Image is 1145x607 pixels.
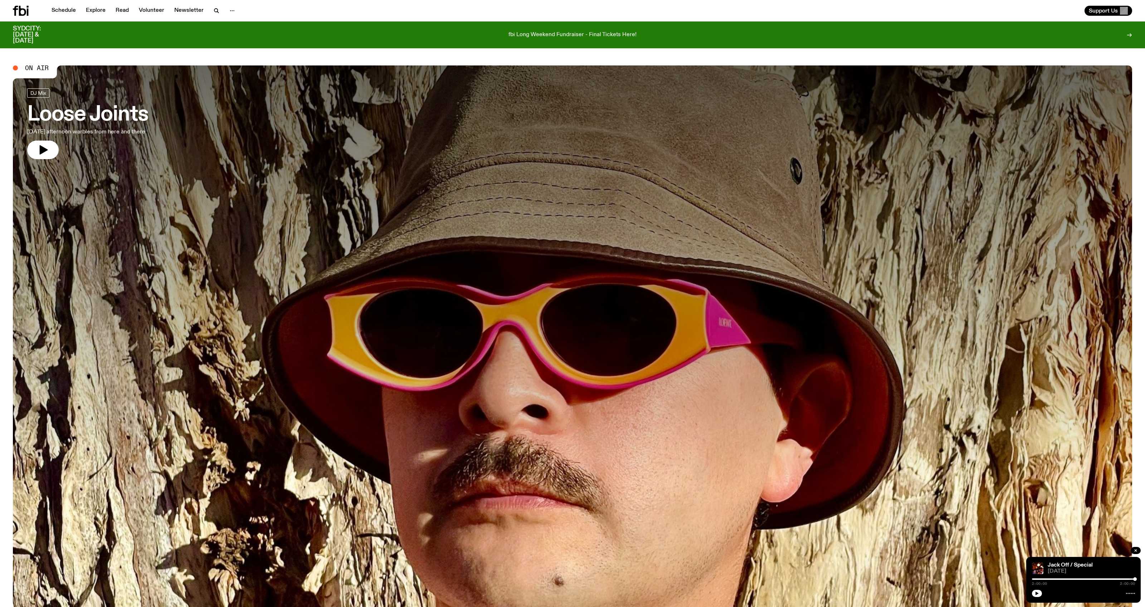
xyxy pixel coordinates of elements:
span: On Air [25,65,49,71]
a: Jack Off / Special [1048,562,1093,568]
a: Loose Joints[DATE] afternoon warbles from here and there [27,88,148,159]
span: [DATE] [1048,569,1135,574]
a: Read [111,6,133,16]
span: 2:00:00 [1032,582,1047,586]
a: Newsletter [170,6,208,16]
a: DJ Mix [27,88,49,98]
span: Support Us [1089,8,1118,14]
span: 2:00:00 [1120,582,1135,586]
a: Schedule [47,6,80,16]
p: [DATE] afternoon warbles from here and there [27,128,148,136]
h3: SYDCITY: [DATE] & [DATE] [13,26,59,44]
button: Support Us [1085,6,1132,16]
span: DJ Mix [30,90,46,96]
h3: Loose Joints [27,105,148,125]
a: Volunteer [135,6,169,16]
a: Explore [82,6,110,16]
p: fbi Long Weekend Fundraiser - Final Tickets Here! [508,32,637,38]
